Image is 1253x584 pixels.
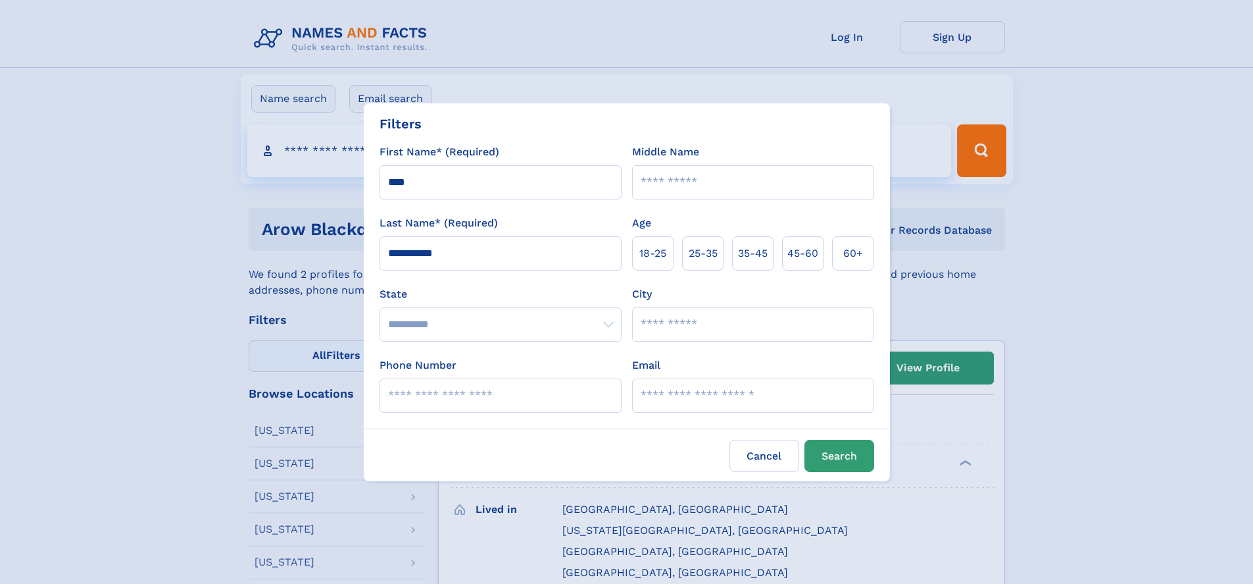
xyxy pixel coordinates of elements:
label: Cancel [729,440,799,472]
span: 35‑45 [738,246,768,261]
label: Age [632,215,651,231]
span: 18‑25 [639,246,666,261]
label: Email [632,358,660,373]
span: 45‑60 [787,246,818,261]
button: Search [804,440,874,472]
label: State [380,286,622,302]
label: First Name* (Required) [380,144,499,160]
label: City [632,286,652,302]
div: Filters [380,114,422,134]
span: 60+ [843,246,863,261]
label: Last Name* (Required) [380,215,498,231]
label: Phone Number [380,358,456,373]
span: 25‑35 [689,246,718,261]
label: Middle Name [632,144,699,160]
